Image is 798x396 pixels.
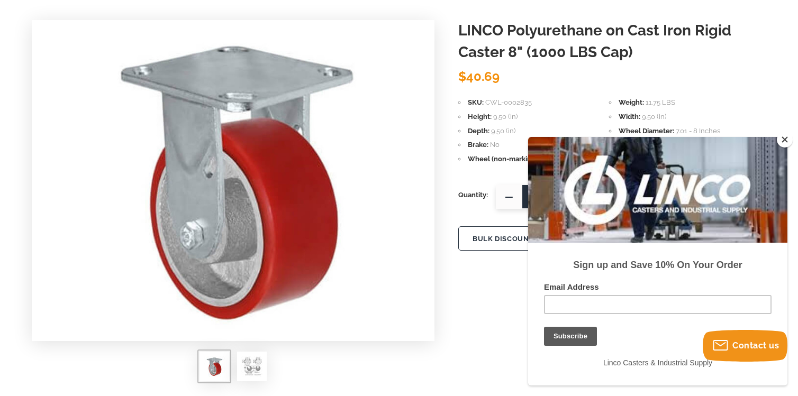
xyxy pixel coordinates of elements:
[468,127,489,135] span: Depth
[241,356,262,377] img: LINCO Polyurethane on Cast Iron Rigid Caster 8" (1000 LBS Cap)
[458,185,488,206] span: Quantity
[619,98,644,106] span: Weight
[642,113,666,121] span: 9.50 (in)
[16,190,69,209] input: Subscribe
[468,155,539,163] span: Wheel (non-marking)
[491,127,515,135] span: 9.50 (in)
[777,132,793,148] button: Close
[204,356,225,377] img: LINCO Polyurethane on Cast Iron Rigid Caster 8" (1000 LBS Cap)
[458,20,766,63] h1: LINCO Polyurethane on Cast Iron Rigid Caster 8" (1000 LBS Cap)
[703,330,787,362] button: Contact us
[619,127,674,135] span: Wheel Diameter
[676,127,720,135] span: 7.01 - 8 Inches
[732,340,779,351] span: Contact us
[45,123,214,133] strong: Sign up and Save 10% On Your Order
[75,20,392,337] img: LINCO Polyurethane on Cast Iron Rigid Caster 8" (1000 LBS Cap)
[496,185,522,209] span: —
[468,141,488,149] span: Brake
[646,98,675,106] span: 11.75 LBS
[75,222,184,230] span: Linco Casters & Industrial Supply
[468,98,484,106] span: SKU
[16,145,243,158] label: Email Address
[485,98,532,106] span: CWL-0002835
[458,226,552,251] button: BULK DISCOUNTS
[493,113,518,121] span: 9.50 (in)
[458,69,500,84] span: $40.69
[619,113,640,121] span: Width
[468,113,492,121] span: Height
[490,141,500,149] span: No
